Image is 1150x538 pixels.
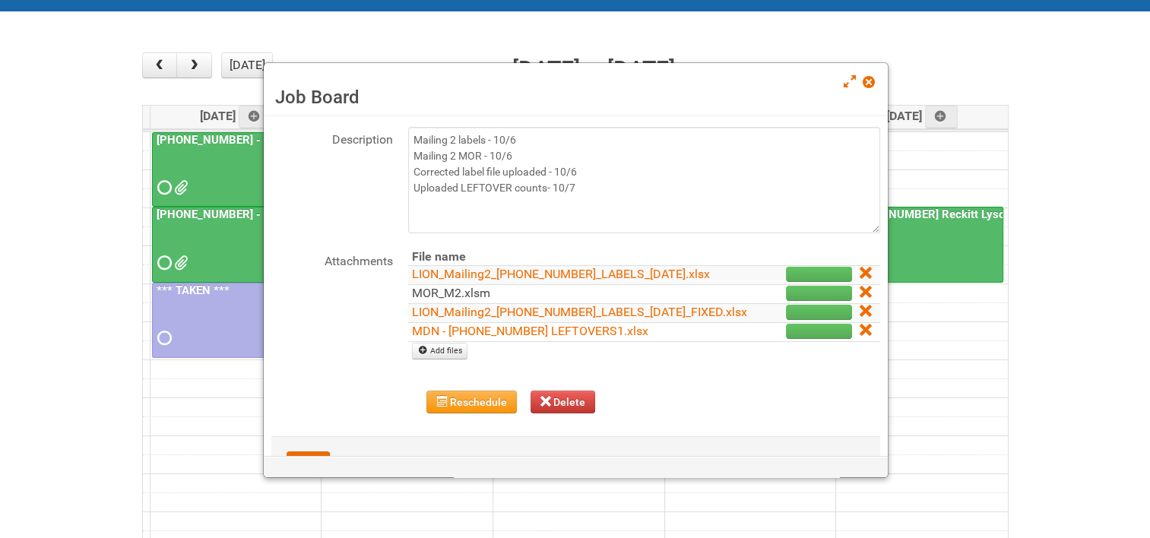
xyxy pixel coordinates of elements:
th: File name [408,248,751,266]
a: LION_Mailing2_[PHONE_NUMBER]_LABELS_[DATE]_FIXED.xlsx [412,305,747,319]
label: Description [271,127,393,149]
button: Delete [531,391,596,413]
label: Attachments [271,248,393,271]
a: MDN - [PHONE_NUMBER] LEFTOVERS1.xlsx [412,324,648,338]
a: [PHONE_NUMBER] - Naked Reformulation Mailing 1 [152,132,317,207]
span: GROUP 1003.jpg GROUP 1003 (2).jpg GROUP 1003 (3).jpg GROUP 1003 (4).jpg GROUP 1003 (5).jpg GROUP ... [174,258,185,268]
button: Reschedule [426,391,517,413]
span: Lion25-055556-01_LABELS_03Oct25.xlsx MOR - 25-055556-01.xlsm G147.png G258.png G369.png M147.png ... [174,182,185,193]
span: Requested [157,258,168,268]
a: Add an event [925,106,958,128]
h2: [DATE] – [DATE] [512,52,675,87]
span: Requested [157,333,168,343]
a: Add an event [239,106,272,128]
a: [PHONE_NUMBER] - Naked Reformulation Mailing 1 PHOTOS [152,207,317,282]
span: Requested [157,182,168,193]
a: [PHONE_NUMBER] Reckitt Lysol Wipes Stage 4 - labeling day [838,207,1003,282]
a: [PHONE_NUMBER] - Naked Reformulation Mailing 1 PHOTOS [154,207,472,221]
a: Add files [412,343,467,359]
button: [DATE] [221,52,273,78]
a: LION_Mailing2_[PHONE_NUMBER]_LABELS_[DATE].xlsx [412,267,710,281]
span: [DATE] [886,109,958,123]
a: [PHONE_NUMBER] - Naked Reformulation Mailing 1 [154,133,425,147]
button: Save [287,451,330,474]
textarea: Mailing 2 labels - 10/6 Mailing 2 MOR - 10/6 Corrected label file uploaded - 10/6 Uploaded LEFTOV... [408,127,880,233]
span: [DATE] [200,109,272,123]
a: MOR_M2.xlsm [412,286,490,300]
h3: Job Board [275,86,876,109]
